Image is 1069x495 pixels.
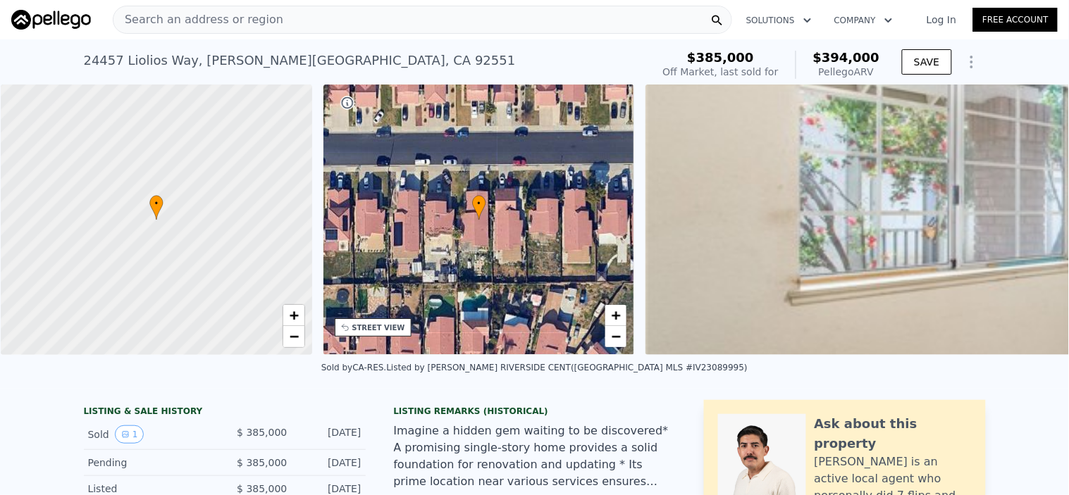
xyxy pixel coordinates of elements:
[958,48,986,76] button: Show Options
[663,65,779,79] div: Off Market, last sold for
[113,11,283,28] span: Search an address or region
[910,13,973,27] a: Log In
[84,51,516,70] div: 24457 Liolios Way , [PERSON_NAME][GEOGRAPHIC_DATA] , CA 92551
[88,456,214,470] div: Pending
[902,49,951,75] button: SAVE
[973,8,1058,32] a: Free Account
[289,306,298,324] span: +
[237,427,287,438] span: $ 385,000
[815,414,972,453] div: Ask about this property
[823,8,904,33] button: Company
[735,8,823,33] button: Solutions
[299,425,362,444] div: [DATE]
[115,425,144,444] button: View historical data
[612,327,621,345] span: −
[84,406,366,420] div: LISTING & SALE HISTORY
[299,456,362,470] div: [DATE]
[283,326,304,347] a: Zoom out
[237,483,287,494] span: $ 385,000
[394,422,676,490] div: Imagine a hidden gem waiting to be discovered* A promising single-story home provides a solid fou...
[472,195,486,220] div: •
[394,406,676,417] div: Listing Remarks (Historical)
[386,363,748,372] div: Listed by [PERSON_NAME] RIVERSIDE CENT ([GEOGRAPHIC_DATA] MLS #IV23089995)
[813,65,880,79] div: Pellego ARV
[605,305,626,326] a: Zoom in
[687,50,754,65] span: $385,000
[11,10,91,30] img: Pellego
[237,457,287,468] span: $ 385,000
[813,50,880,65] span: $394,000
[88,425,214,444] div: Sold
[605,326,626,347] a: Zoom out
[149,197,163,210] span: •
[612,306,621,324] span: +
[283,305,304,326] a: Zoom in
[289,327,298,345] span: −
[321,363,386,372] div: Sold by CA-RES .
[472,197,486,210] span: •
[149,195,163,220] div: •
[352,322,405,333] div: STREET VIEW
